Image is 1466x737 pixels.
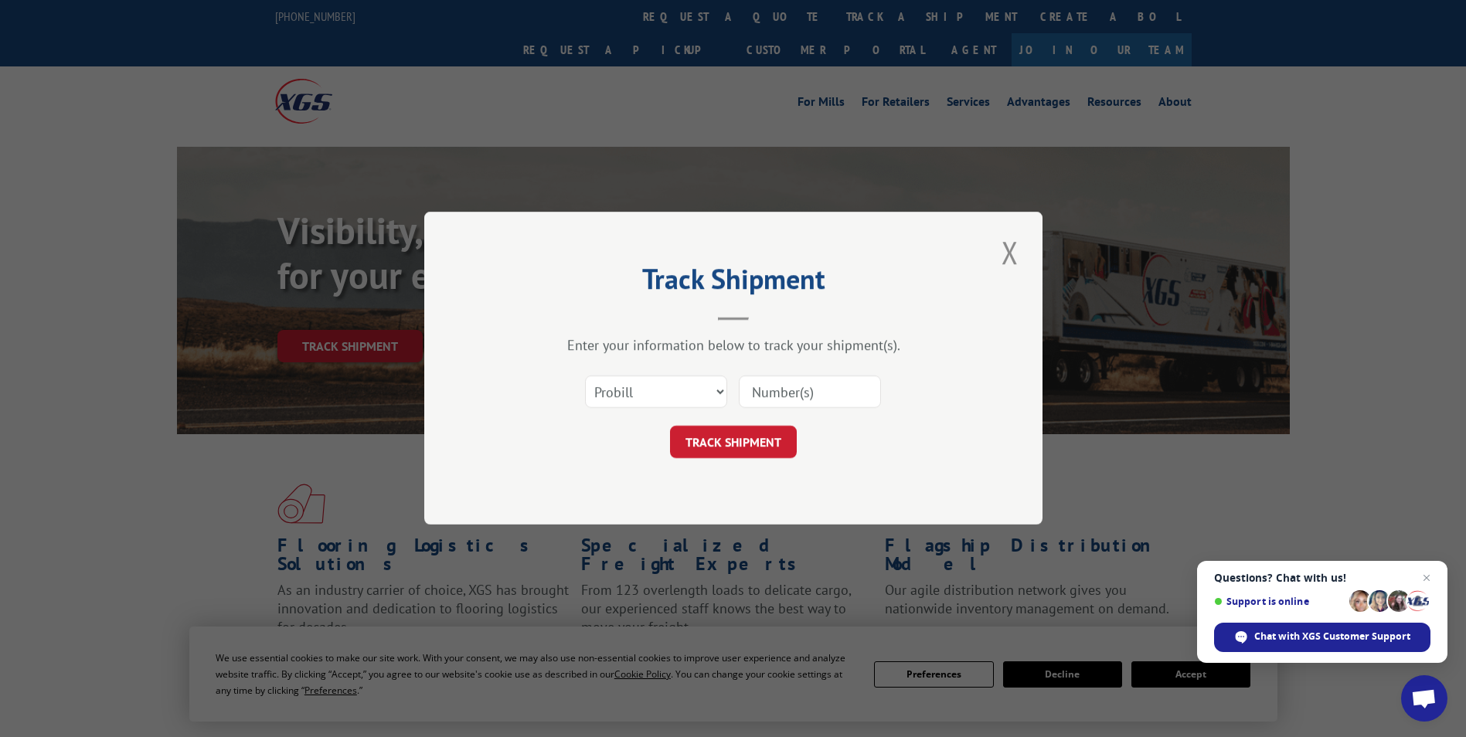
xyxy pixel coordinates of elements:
[997,231,1023,273] button: Close modal
[1214,596,1344,607] span: Support is online
[670,426,797,459] button: TRACK SHIPMENT
[739,376,881,409] input: Number(s)
[1401,675,1447,722] a: Open chat
[502,268,965,297] h2: Track Shipment
[1214,623,1430,652] span: Chat with XGS Customer Support
[1214,572,1430,584] span: Questions? Chat with us!
[1254,630,1410,644] span: Chat with XGS Customer Support
[502,337,965,355] div: Enter your information below to track your shipment(s).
